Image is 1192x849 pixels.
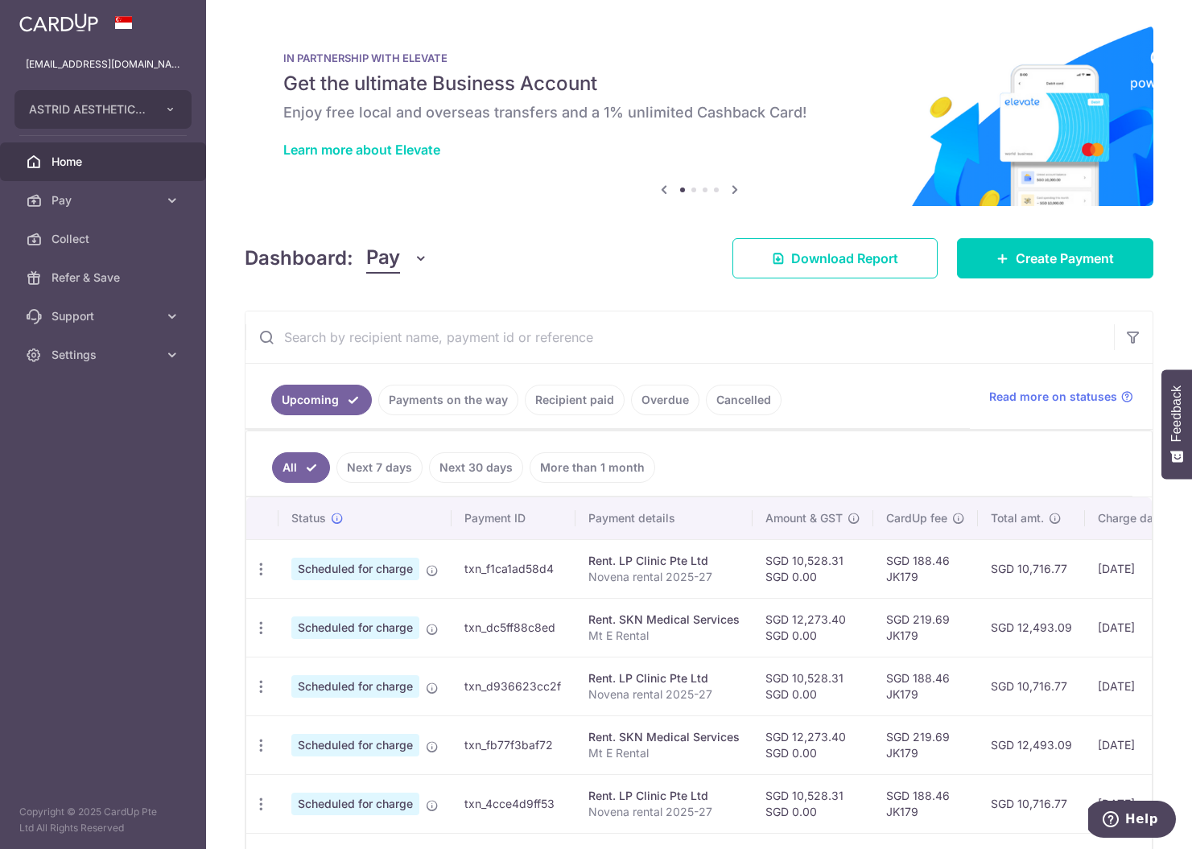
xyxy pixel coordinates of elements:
span: CardUp fee [886,510,947,526]
h6: Enjoy free local and overseas transfers and a 1% unlimited Cashback Card! [283,103,1115,122]
td: SGD 10,716.77 [978,774,1085,833]
td: txn_d936623cc2f [452,657,575,715]
span: Scheduled for charge [291,793,419,815]
button: ASTRID AESTHETICS PTE. LTD. [14,90,192,129]
td: SGD 219.69 JK179 [873,598,978,657]
span: Scheduled for charge [291,675,419,698]
a: More than 1 month [530,452,655,483]
span: ASTRID AESTHETICS PTE. LTD. [29,101,148,117]
p: IN PARTNERSHIP WITH ELEVATE [283,52,1115,64]
span: Scheduled for charge [291,616,419,639]
td: txn_f1ca1ad58d4 [452,539,575,598]
a: All [272,452,330,483]
span: Refer & Save [52,270,158,286]
div: Rent. LP Clinic Pte Ltd [588,788,740,804]
th: Payment details [575,497,753,539]
span: Scheduled for charge [291,558,419,580]
td: txn_dc5ff88c8ed [452,598,575,657]
td: SGD 188.46 JK179 [873,539,978,598]
a: Next 30 days [429,452,523,483]
p: Novena rental 2025-27 [588,804,740,820]
a: Read more on statuses [989,389,1133,405]
td: SGD 188.46 JK179 [873,657,978,715]
td: SGD 12,273.40 SGD 0.00 [753,715,873,774]
a: Upcoming [271,385,372,415]
p: Mt E Rental [588,745,740,761]
input: Search by recipient name, payment id or reference [245,311,1114,363]
span: Create Payment [1016,249,1114,268]
p: Novena rental 2025-27 [588,569,740,585]
span: Total amt. [991,510,1044,526]
span: Pay [52,192,158,208]
h4: Dashboard: [245,244,353,273]
iframe: Opens a widget where you can find more information [1088,801,1176,841]
a: Cancelled [706,385,782,415]
td: SGD 10,716.77 [978,539,1085,598]
span: Pay [366,243,400,274]
td: txn_fb77f3baf72 [452,715,575,774]
td: SGD 188.46 JK179 [873,774,978,833]
td: SGD 10,528.31 SGD 0.00 [753,657,873,715]
img: Renovation banner [245,26,1153,206]
td: txn_4cce4d9ff53 [452,774,575,833]
td: SGD 12,273.40 SGD 0.00 [753,598,873,657]
a: Payments on the way [378,385,518,415]
td: SGD 12,493.09 [978,715,1085,774]
button: Feedback - Show survey [1161,369,1192,479]
a: Overdue [631,385,699,415]
span: Home [52,154,158,170]
span: Collect [52,231,158,247]
a: Recipient paid [525,385,625,415]
a: Learn more about Elevate [283,142,440,158]
td: SGD 10,528.31 SGD 0.00 [753,774,873,833]
td: SGD 10,528.31 SGD 0.00 [753,539,873,598]
span: Settings [52,347,158,363]
a: Create Payment [957,238,1153,278]
th: Payment ID [452,497,575,539]
p: Mt E Rental [588,628,740,644]
span: Download Report [791,249,898,268]
div: Rent. LP Clinic Pte Ltd [588,670,740,686]
div: Rent. SKN Medical Services [588,612,740,628]
span: Support [52,308,158,324]
h5: Get the ultimate Business Account [283,71,1115,97]
a: Download Report [732,238,938,278]
div: Rent. LP Clinic Pte Ltd [588,553,740,569]
div: Rent. SKN Medical Services [588,729,740,745]
img: CardUp [19,13,98,32]
span: Status [291,510,326,526]
td: SGD 10,716.77 [978,657,1085,715]
button: Pay [366,243,428,274]
td: SGD 219.69 JK179 [873,715,978,774]
p: Novena rental 2025-27 [588,686,740,703]
td: SGD 12,493.09 [978,598,1085,657]
span: Scheduled for charge [291,734,419,756]
span: Charge date [1098,510,1164,526]
span: Read more on statuses [989,389,1117,405]
span: Amount & GST [765,510,843,526]
span: Feedback [1169,385,1184,442]
p: [EMAIL_ADDRESS][DOMAIN_NAME] [26,56,180,72]
a: Next 7 days [336,452,423,483]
